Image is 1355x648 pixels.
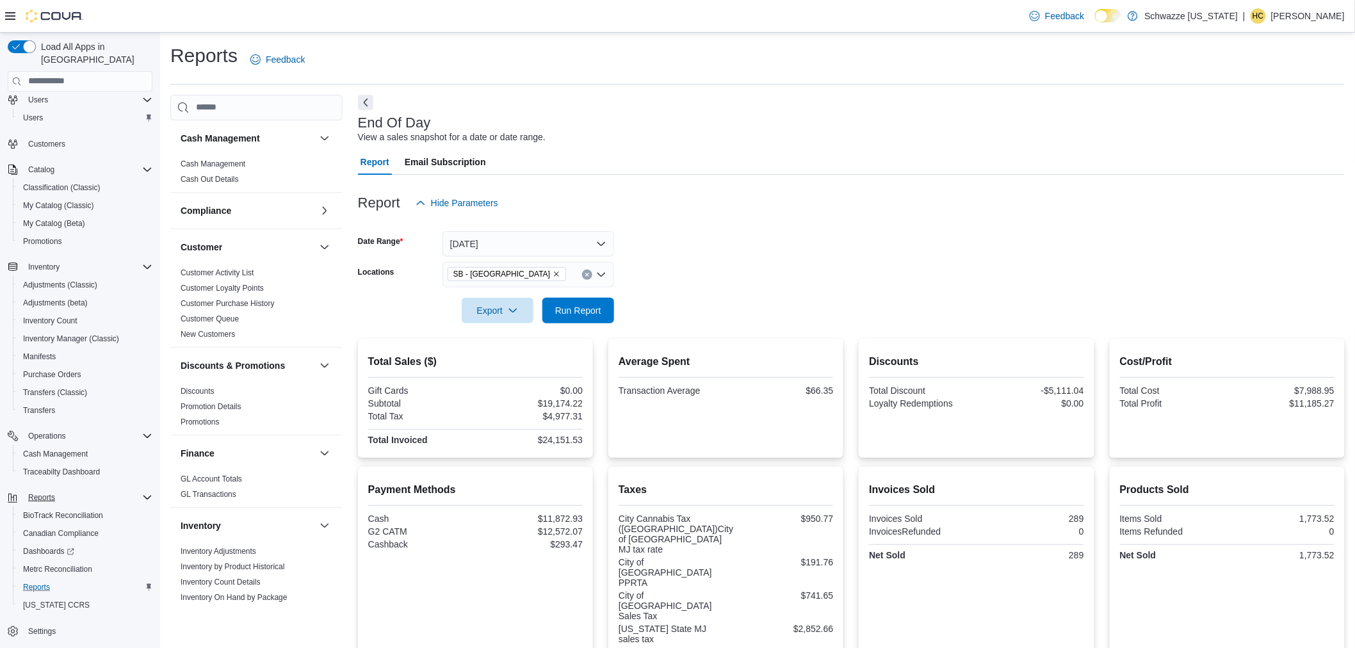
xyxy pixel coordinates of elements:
[181,314,239,323] a: Customer Queue
[368,398,473,409] div: Subtotal
[181,284,264,293] a: Customer Loyalty Points
[3,489,158,506] button: Reports
[317,239,332,255] button: Customer
[979,385,1084,396] div: -$5,111.04
[358,95,373,110] button: Next
[181,359,314,372] button: Discounts & Promotions
[431,197,498,209] span: Hide Parameters
[181,474,242,484] span: GL Account Totals
[23,113,43,123] span: Users
[1095,9,1122,22] input: Dark Mode
[23,546,74,556] span: Dashboards
[181,447,215,460] h3: Finance
[181,417,220,426] a: Promotions
[23,259,65,275] button: Inventory
[478,411,583,421] div: $4,977.31
[442,231,614,257] button: [DATE]
[18,367,152,382] span: Purchase Orders
[13,578,158,596] button: Reports
[979,514,1084,524] div: 289
[170,265,343,347] div: Customer
[358,267,394,277] label: Locations
[13,348,158,366] button: Manifests
[619,590,724,621] div: City of [GEOGRAPHIC_DATA] Sales Tax
[23,218,85,229] span: My Catalog (Beta)
[18,579,152,595] span: Reports
[869,354,1083,369] h2: Discounts
[18,562,152,577] span: Metrc Reconciliation
[453,268,550,280] span: SB - [GEOGRAPHIC_DATA]
[317,518,332,533] button: Inventory
[1120,398,1225,409] div: Total Profit
[1144,8,1238,24] p: Schwazze [US_STATE]
[18,464,105,480] a: Traceabilty Dashboard
[18,331,124,346] a: Inventory Manager (Classic)
[1253,8,1263,24] span: HC
[23,490,60,505] button: Reports
[1229,514,1335,524] div: 1,773.52
[979,398,1084,409] div: $0.00
[23,352,56,362] span: Manifests
[317,203,332,218] button: Compliance
[23,623,152,639] span: Settings
[619,385,724,396] div: Transaction Average
[553,270,560,278] button: Remove SB - Manitou Springs from selection in this group
[18,579,55,595] a: Reports
[23,162,152,177] span: Catalog
[23,624,61,639] a: Settings
[18,508,108,523] a: BioTrack Reconciliation
[23,136,152,152] span: Customers
[3,622,158,640] button: Settings
[181,175,239,184] a: Cash Out Details
[181,417,220,427] span: Promotions
[3,134,158,153] button: Customers
[28,165,54,175] span: Catalog
[18,446,152,462] span: Cash Management
[181,474,242,483] a: GL Account Totals
[448,267,566,281] span: SB - Manitou Springs
[358,115,431,131] h3: End Of Day
[619,482,833,498] h2: Taxes
[729,624,834,634] div: $2,852.66
[181,298,275,309] span: Customer Purchase History
[738,514,833,524] div: $950.77
[368,514,473,524] div: Cash
[596,270,606,280] button: Open list of options
[23,564,92,574] span: Metrc Reconciliation
[13,542,158,560] a: Dashboards
[368,411,473,421] div: Total Tax
[979,550,1084,560] div: 289
[1045,10,1084,22] span: Feedback
[181,132,260,145] h3: Cash Management
[358,236,403,247] label: Date Range
[619,354,833,369] h2: Average Spent
[181,241,314,254] button: Customer
[18,597,95,613] a: [US_STATE] CCRS
[23,369,81,380] span: Purchase Orders
[28,431,66,441] span: Operations
[170,156,343,192] div: Cash Management
[23,236,62,247] span: Promotions
[18,349,61,364] a: Manifests
[23,467,100,477] span: Traceabilty Dashboard
[23,428,152,444] span: Operations
[869,526,974,537] div: InvoicesRefunded
[13,294,158,312] button: Adjustments (beta)
[478,539,583,549] div: $293.47
[181,562,285,572] span: Inventory by Product Historical
[181,577,261,587] span: Inventory Count Details
[18,295,93,311] a: Adjustments (beta)
[18,216,152,231] span: My Catalog (Beta)
[13,276,158,294] button: Adjustments (Classic)
[18,349,152,364] span: Manifests
[13,179,158,197] button: Classification (Classic)
[619,624,724,644] div: [US_STATE] State MJ sales tax
[23,136,70,152] a: Customers
[170,384,343,435] div: Discounts & Promotions
[18,180,106,195] a: Classification (Classic)
[23,449,88,459] span: Cash Management
[13,524,158,542] button: Canadian Compliance
[317,358,332,373] button: Discounts & Promotions
[358,131,546,144] div: View a sales snapshot for a date or date range.
[23,528,99,539] span: Canadian Compliance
